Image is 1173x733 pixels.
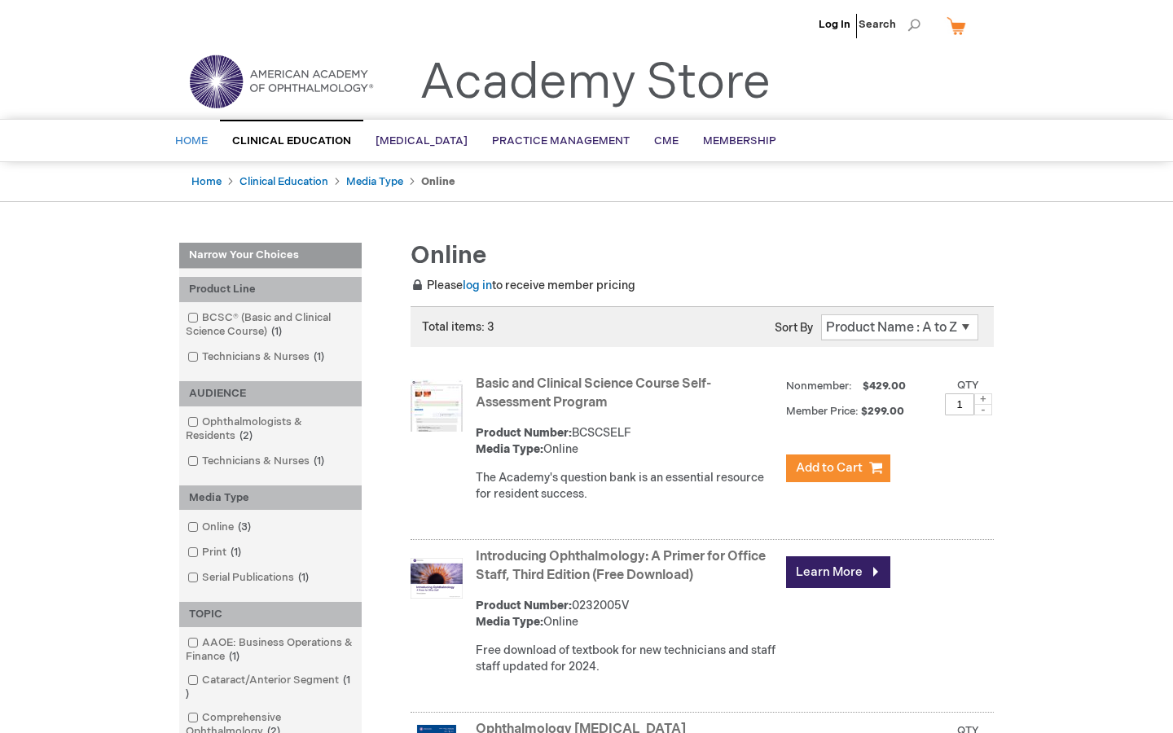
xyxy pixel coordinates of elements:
[346,175,403,188] a: Media Type
[183,310,358,340] a: BCSC® (Basic and Clinical Science Course)1
[183,520,257,535] a: Online3
[476,426,572,440] strong: Product Number:
[476,598,778,630] div: 0232005V Online
[476,425,778,458] div: BCSCSELF Online
[476,376,711,410] a: Basic and Clinical Science Course Self-Assessment Program
[861,405,907,418] span: $299.00
[310,454,328,467] span: 1
[945,393,974,415] input: Qty
[183,349,331,365] a: Technicians & Nurses1
[476,470,778,503] div: The Academy's question bank is an essential resource for resident success.
[476,599,572,612] strong: Product Number:
[411,279,635,292] span: Please to receive member pricing
[179,381,362,406] div: AUDIENCE
[175,134,208,147] span: Home
[775,321,813,335] label: Sort By
[235,429,257,442] span: 2
[819,18,850,31] a: Log In
[232,134,351,147] span: Clinical Education
[420,54,771,112] a: Academy Store
[234,520,255,533] span: 3
[267,325,286,338] span: 1
[183,415,358,444] a: Ophthalmologists & Residents2
[294,571,313,584] span: 1
[786,405,859,418] strong: Member Price:
[476,615,543,629] strong: Media Type:
[179,485,362,511] div: Media Type
[376,134,468,147] span: [MEDICAL_DATA]
[492,134,630,147] span: Practice Management
[703,134,776,147] span: Membership
[226,546,245,559] span: 1
[183,545,248,560] a: Print1
[463,279,492,292] a: log in
[179,243,362,269] strong: Narrow Your Choices
[786,376,852,397] strong: Nonmember:
[183,673,358,702] a: Cataract/Anterior Segment1
[411,241,486,270] span: Online
[191,175,222,188] a: Home
[179,277,362,302] div: Product Line
[422,320,494,334] span: Total items: 3
[476,442,543,456] strong: Media Type:
[476,643,778,675] div: Free download of textbook for new technicians and staff staff updated for 2024.
[859,8,920,41] span: Search
[654,134,679,147] span: CME
[860,380,908,393] span: $429.00
[183,635,358,665] a: AAOE: Business Operations & Finance1
[411,380,463,432] img: Basic and Clinical Science Course Self-Assessment Program
[183,570,315,586] a: Serial Publications1
[310,350,328,363] span: 1
[179,602,362,627] div: TOPIC
[957,379,979,392] label: Qty
[786,454,890,482] button: Add to Cart
[186,674,350,700] span: 1
[796,460,863,476] span: Add to Cart
[183,454,331,469] a: Technicians & Nurses1
[786,556,890,588] a: Learn More
[476,549,766,583] a: Introducing Ophthalmology: A Primer for Office Staff, Third Edition (Free Download)
[225,650,244,663] span: 1
[239,175,328,188] a: Clinical Education
[411,552,463,604] img: Introducing Ophthalmology: A Primer for Office Staff, Third Edition (Free Download)
[421,175,455,188] strong: Online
